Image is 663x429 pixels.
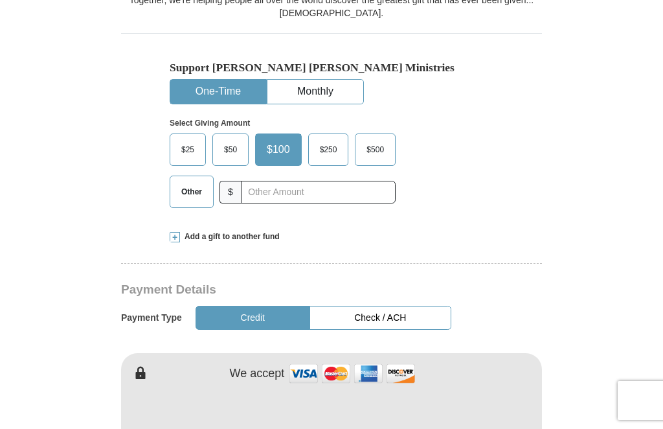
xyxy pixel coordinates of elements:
button: One-Time [170,80,266,104]
input: Other Amount [241,181,396,203]
img: credit cards accepted [287,360,417,388]
span: $25 [175,140,201,159]
span: Add a gift to another fund [180,231,280,242]
h5: Payment Type [121,312,182,323]
span: $50 [218,140,243,159]
h4: We accept [230,367,285,381]
button: Monthly [267,80,363,104]
span: $ [219,181,242,203]
h3: Payment Details [121,283,451,297]
span: Other [175,182,208,202]
span: $250 [313,140,344,159]
h5: Support [PERSON_NAME] [PERSON_NAME] Ministries [170,61,493,75]
span: $100 [260,140,297,159]
button: Credit [196,306,310,330]
button: Check / ACH [309,306,451,330]
strong: Select Giving Amount [170,119,250,128]
span: $500 [360,140,390,159]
